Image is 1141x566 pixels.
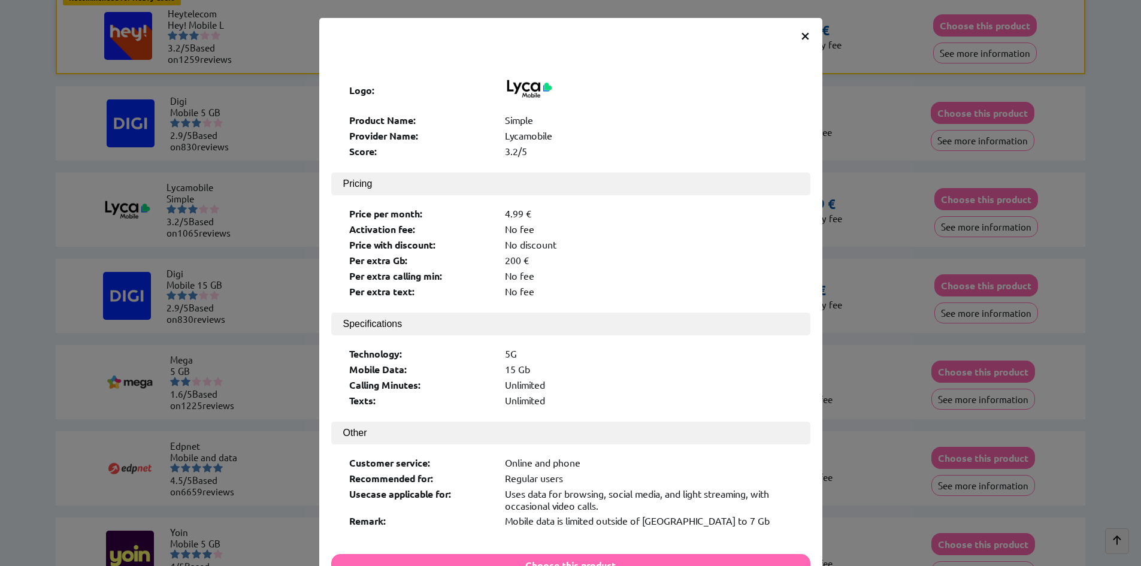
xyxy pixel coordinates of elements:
[505,145,792,158] div: 3.2/5
[349,238,493,251] div: Price with discount:
[349,84,375,96] b: Logo:
[505,129,792,142] div: Lycamobile
[349,347,493,360] div: Technology:
[505,270,792,282] div: No fee
[349,129,493,142] div: Provider Name:
[505,363,792,376] div: 15 Gb
[505,394,792,407] div: Unlimited
[349,514,493,527] div: Remark:
[349,456,493,469] div: Customer service:
[349,285,493,298] div: Per extra text:
[349,270,493,282] div: Per extra calling min:
[349,145,493,158] div: Score:
[349,379,493,391] div: Calling Minutes:
[505,285,792,298] div: No fee
[505,456,792,469] div: Online and phone
[505,472,792,485] div: Regular users
[349,223,493,235] div: Activation fee:
[349,363,493,376] div: Mobile Data:
[505,207,792,220] div: 4.99 €
[800,24,810,46] span: ×
[349,254,493,267] div: Per extra Gb:
[505,238,792,251] div: No discount
[505,514,792,527] div: Mobile data is limited outside of [GEOGRAPHIC_DATA] to 7 Gb
[331,172,810,195] button: Pricing
[505,347,792,360] div: 5G
[331,313,810,335] button: Specifications
[349,472,493,485] div: Recommended for:
[349,114,493,126] div: Product Name:
[505,223,792,235] div: No fee
[331,422,810,444] button: Other
[505,254,792,267] div: 200 €
[505,114,792,126] div: Simple
[505,65,553,113] img: Logo of Lycamobile
[349,394,493,407] div: Texts:
[505,488,792,511] div: Uses data for browsing, social media, and light streaming, with occasional video calls.
[349,488,493,511] div: Usecase applicable for:
[505,379,792,391] div: Unlimited
[349,207,493,220] div: Price per month:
